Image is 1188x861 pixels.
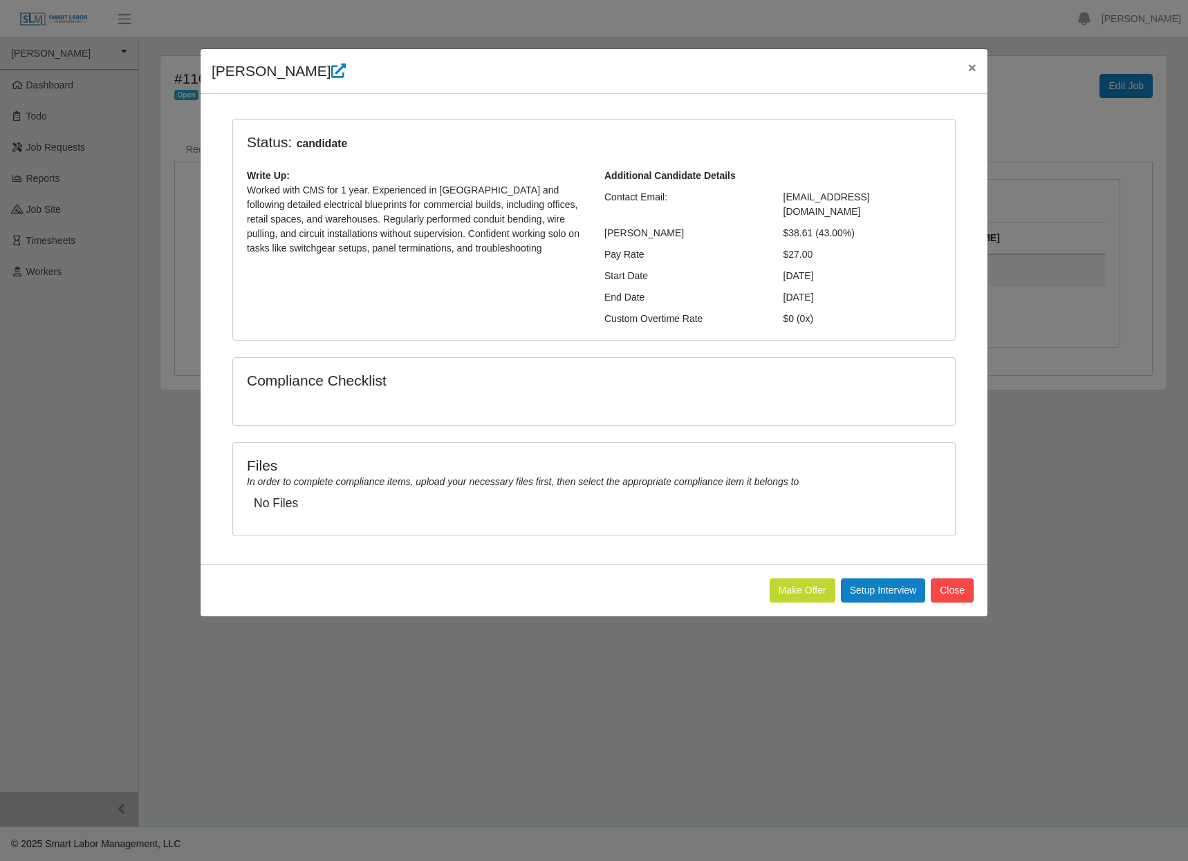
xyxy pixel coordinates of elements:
[773,247,952,262] div: $27.00
[247,183,584,256] p: Worked with CMS for 1 year. Experienced in [GEOGRAPHIC_DATA] and following detailed electrical bl...
[968,59,976,75] span: ×
[594,312,773,326] div: Custom Overtime Rate
[783,292,814,303] span: [DATE]
[594,190,773,219] div: Contact Email:
[247,372,703,389] h4: Compliance Checklist
[594,226,773,240] div: [PERSON_NAME]
[594,290,773,305] div: End Date
[247,133,763,152] h4: Status:
[594,247,773,262] div: Pay Rate
[773,226,952,240] div: $38.61 (43.00%)
[247,170,290,181] b: Write Up:
[212,60,346,82] h4: [PERSON_NAME]
[931,578,974,603] button: Close
[770,578,835,603] button: Make Offer
[604,170,736,181] b: Additional Candidate Details
[773,269,952,283] div: [DATE]
[254,496,934,511] h5: No Files
[783,313,814,324] span: $0 (0x)
[247,457,941,474] h4: Files
[783,191,870,217] span: [EMAIL_ADDRESS][DOMAIN_NAME]
[957,49,987,86] button: Close
[841,578,926,603] button: Setup Interview
[594,269,773,283] div: Start Date
[247,476,799,487] i: In order to complete compliance items, upload your necessary files first, then select the appropr...
[292,135,351,152] span: candidate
